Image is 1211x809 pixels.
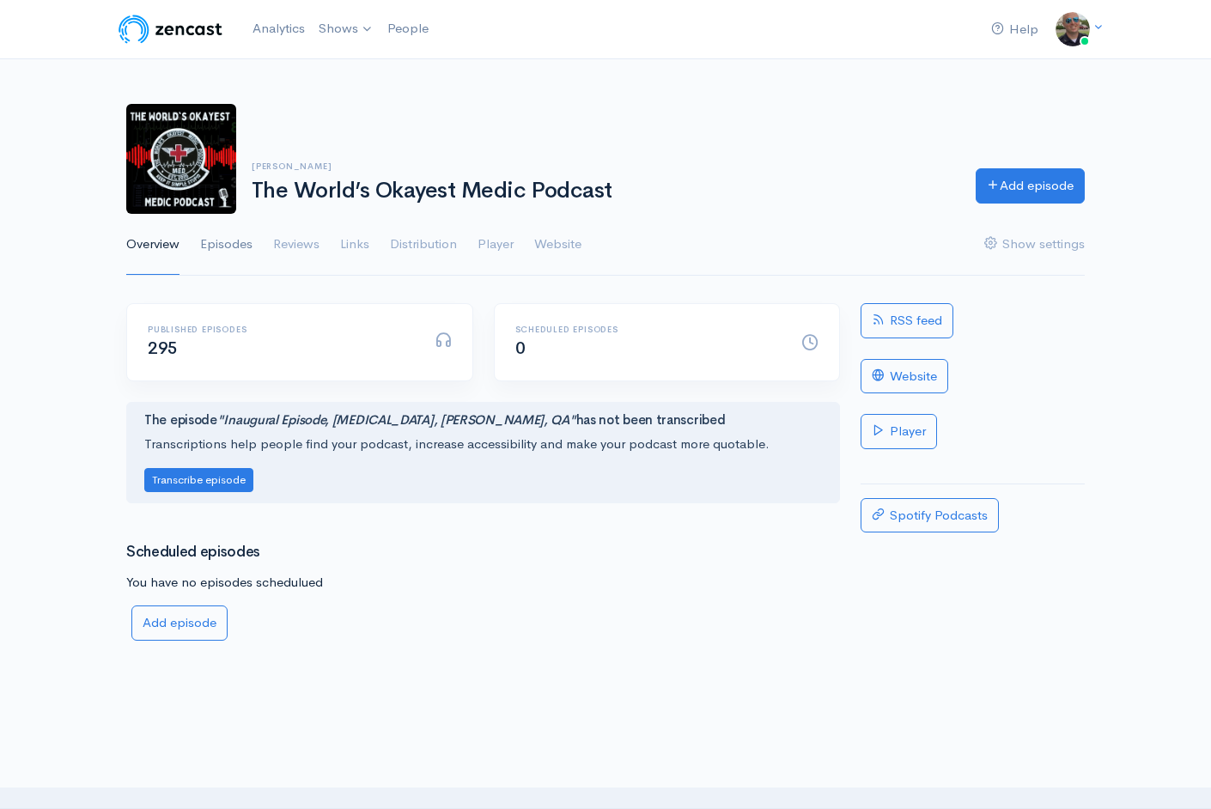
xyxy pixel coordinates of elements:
a: Transcribe episode [144,471,253,487]
h1: The World’s Okayest Medic Podcast [252,179,955,204]
a: Links [340,214,369,276]
span: 295 [148,338,178,359]
a: Shows [312,10,380,48]
a: RSS feed [861,303,953,338]
a: Reviews [273,214,319,276]
a: Website [534,214,581,276]
p: You have no episodes schedulued [126,573,840,593]
img: ... [1056,12,1090,46]
h6: Published episodes [148,325,414,334]
h6: [PERSON_NAME] [252,161,955,171]
span: 0 [515,338,526,359]
button: Transcribe episode [144,468,253,493]
a: Website [861,359,948,394]
p: Transcriptions help people find your podcast, increase accessibility and make your podcast more q... [144,435,822,454]
a: Add episode [976,168,1085,204]
a: Add episode [131,605,228,641]
a: Episodes [200,214,253,276]
h3: Scheduled episodes [126,544,840,561]
a: Help [984,11,1045,48]
a: People [380,10,435,47]
h4: The episode has not been transcribed [144,413,822,428]
a: Distribution [390,214,457,276]
h6: Scheduled episodes [515,325,782,334]
img: ZenCast Logo [116,12,225,46]
a: Spotify Podcasts [861,498,999,533]
a: Analytics [246,10,312,47]
a: Player [861,414,937,449]
i: "Inaugural Episode, [MEDICAL_DATA], [PERSON_NAME], QA" [217,411,576,428]
a: Overview [126,214,180,276]
a: Player [478,214,514,276]
a: Show settings [984,214,1085,276]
